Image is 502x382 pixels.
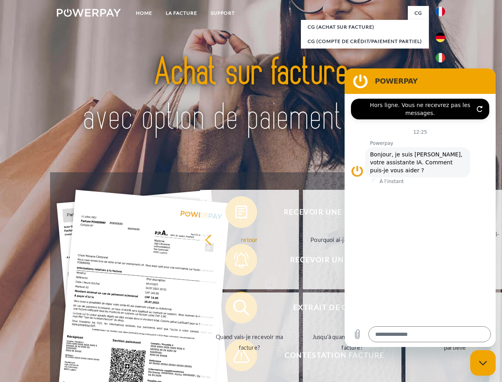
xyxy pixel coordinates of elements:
[301,34,429,49] a: CG (Compte de crédit/paiement partiel)
[159,6,204,20] a: LA FACTURE
[57,9,121,17] img: logo-powerpay-white.svg
[205,331,294,353] div: Quand vais-je recevoir ma facture?
[204,6,242,20] a: Support
[129,6,159,20] a: Home
[470,350,496,376] iframe: Bouton de lancement de la fenêtre de messagerie, conversation en cours
[308,331,397,353] div: Jusqu'à quand dois-je payer ma facture?
[308,234,397,245] div: Pourquoi ai-je reçu une facture?
[205,234,294,245] div: retour
[436,33,445,42] img: de
[76,38,426,152] img: title-powerpay_fr.svg
[301,20,429,34] a: CG (achat sur facture)
[436,53,445,62] img: it
[408,6,429,20] a: CG
[345,68,496,347] iframe: Fenêtre de messagerie
[436,7,445,16] img: fr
